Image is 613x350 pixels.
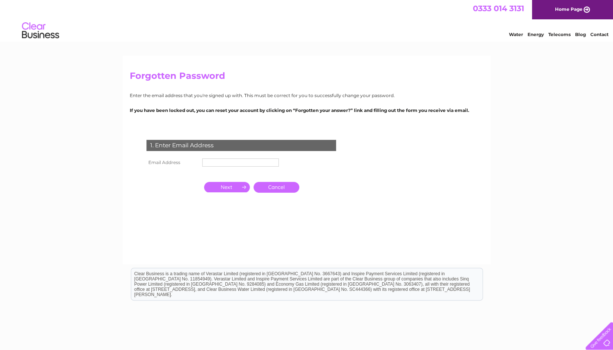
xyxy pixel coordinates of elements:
[473,4,524,13] a: 0333 014 3131
[130,71,484,85] h2: Forgotten Password
[548,32,571,37] a: Telecoms
[509,32,523,37] a: Water
[22,19,59,42] img: logo.png
[527,32,544,37] a: Energy
[145,157,200,168] th: Email Address
[575,32,586,37] a: Blog
[254,182,299,193] a: Cancel
[131,4,483,36] div: Clear Business is a trading name of Verastar Limited (registered in [GEOGRAPHIC_DATA] No. 3667643...
[146,140,336,151] div: 1. Enter Email Address
[130,92,484,99] p: Enter the email address that you're signed up with. This must be correct for you to successfully ...
[130,107,484,114] p: If you have been locked out, you can reset your account by clicking on “Forgotten your answer?” l...
[590,32,609,37] a: Contact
